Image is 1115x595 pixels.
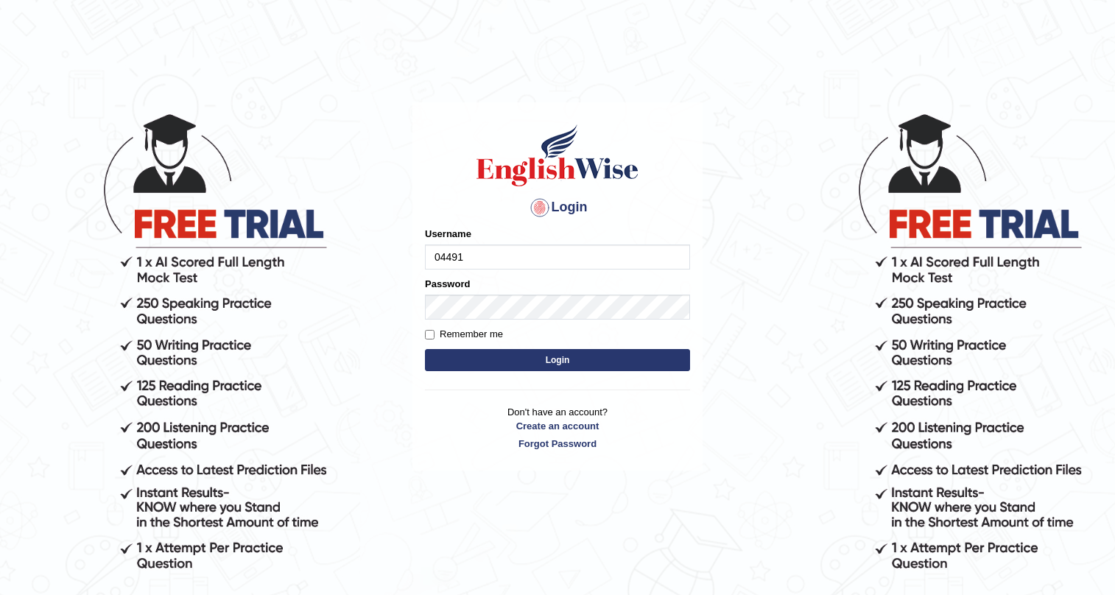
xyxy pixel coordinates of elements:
a: Create an account [425,419,690,433]
button: Login [425,349,690,371]
input: Remember me [425,330,435,339]
p: Don't have an account? [425,405,690,451]
a: Forgot Password [425,437,690,451]
img: Logo of English Wise sign in for intelligent practice with AI [474,122,641,189]
label: Remember me [425,327,503,342]
label: Password [425,277,470,291]
label: Username [425,227,471,241]
h4: Login [425,196,690,219]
